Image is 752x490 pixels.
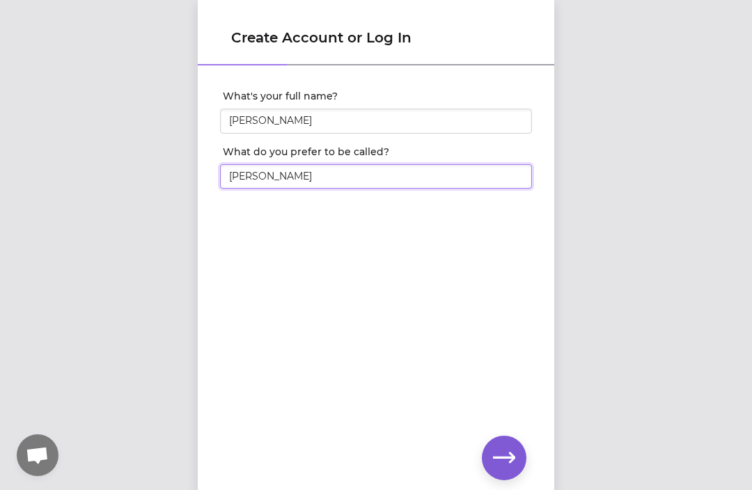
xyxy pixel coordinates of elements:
[231,28,521,47] h1: Create Account or Log In
[223,145,532,159] label: What do you prefer to be called?
[223,89,532,103] label: What's your full name?
[17,434,58,476] a: Open chat
[220,164,532,189] input: Robbie
[220,109,532,134] input: Robert Button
